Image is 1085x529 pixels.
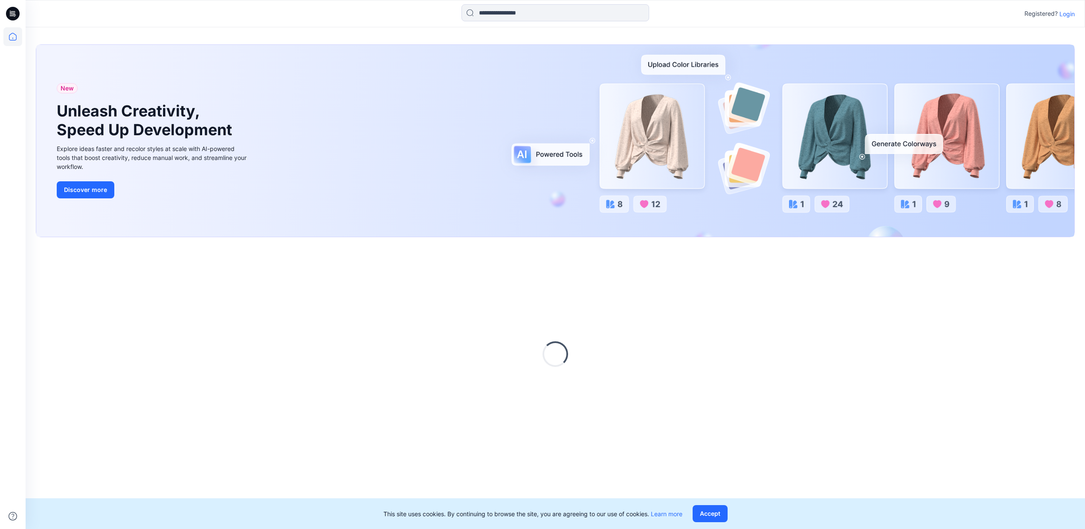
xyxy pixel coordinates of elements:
[1024,9,1058,19] p: Registered?
[57,181,249,198] a: Discover more
[693,505,728,522] button: Accept
[1059,9,1075,18] p: Login
[57,144,249,171] div: Explore ideas faster and recolor styles at scale with AI-powered tools that boost creativity, red...
[61,83,74,93] span: New
[57,102,236,139] h1: Unleash Creativity, Speed Up Development
[57,181,114,198] button: Discover more
[383,509,682,518] p: This site uses cookies. By continuing to browse the site, you are agreeing to our use of cookies.
[651,510,682,517] a: Learn more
